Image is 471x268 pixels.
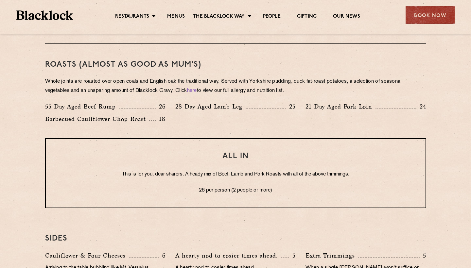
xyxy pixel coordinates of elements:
[45,251,129,260] p: Cauliflower & Four Cheeses
[263,13,281,21] a: People
[45,234,426,243] h3: SIDES
[175,251,281,260] p: A hearty nod to cosier times ahead.
[289,251,296,260] p: 5
[156,115,166,123] p: 18
[45,114,149,124] p: Barbecued Cauliflower Chop Roast
[159,251,166,260] p: 6
[333,13,360,21] a: Our News
[193,13,245,21] a: The Blacklock Way
[305,102,375,111] p: 21 Day Aged Pork Loin
[420,251,426,260] p: 5
[16,10,73,20] img: BL_Textured_Logo-footer-cropped.svg
[286,102,296,111] p: 25
[187,88,197,93] a: here
[59,186,412,195] p: 28 per person (2 people or more)
[45,102,119,111] p: 55 Day Aged Beef Rump
[175,102,246,111] p: 28 Day Aged Lamb Leg
[167,13,185,21] a: Menus
[59,152,412,160] h3: ALL IN
[115,13,149,21] a: Restaurants
[59,170,412,179] p: This is for you, dear sharers. A heady mix of Beef, Lamb and Pork Roasts with all of the above tr...
[416,102,426,111] p: 24
[45,60,426,69] h3: Roasts (Almost as good as Mum's)
[45,77,426,95] p: Whole joints are roasted over open coals and English oak the traditional way. Served with Yorkshi...
[156,102,166,111] p: 26
[297,13,317,21] a: Gifting
[305,251,358,260] p: Extra Trimmings
[406,6,455,24] div: Book Now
